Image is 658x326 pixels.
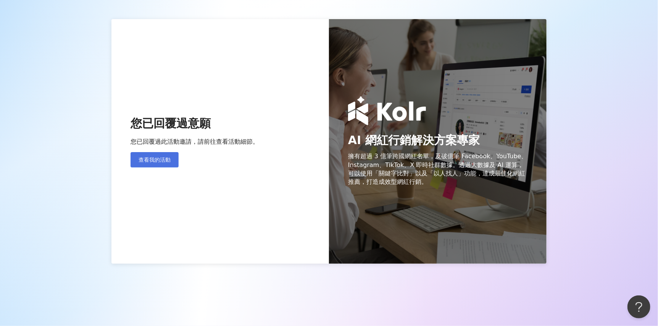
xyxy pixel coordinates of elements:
[627,295,650,318] iframe: Help Scout Beacon - Open
[139,157,171,163] span: 查看我的活動
[131,138,259,146] p: 您已回覆過此活動邀請，請前往查看活動細節。
[131,115,211,131] p: 您已回覆過意願
[131,152,179,167] button: 查看我的活動
[348,135,527,146] span: AI 網紅行銷解決方案專家
[348,96,426,125] img: Kolr
[348,152,527,187] span: 擁有超過 3 億筆跨國網紅名單，及破億筆 Facebook、YouTube、Instagram、TikTok、X 即時社群數據。透過大數據及 AI 運算，可以使用「關鍵字比對」以及「以人找人」功...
